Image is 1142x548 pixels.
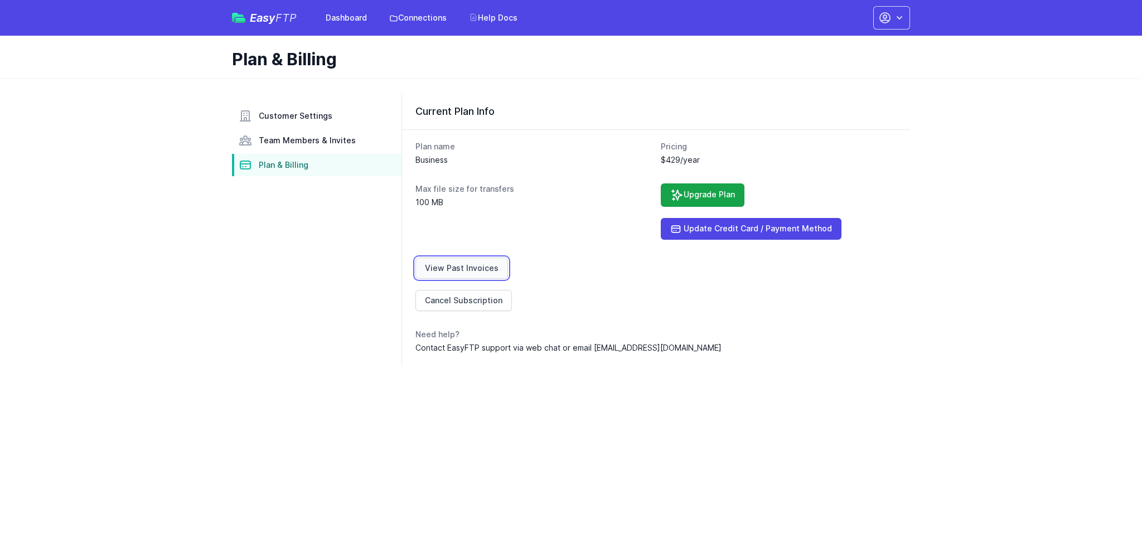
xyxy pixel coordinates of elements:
a: Help Docs [462,8,524,28]
a: Team Members & Invites [232,129,401,152]
dt: Need help? [415,329,897,340]
span: Customer Settings [259,110,332,122]
span: FTP [275,11,297,25]
dd: 100 MB [415,197,652,208]
dd: Business [415,154,652,166]
dd: $429/year [661,154,897,166]
dt: Max file size for transfers [415,183,652,195]
a: Connections [383,8,453,28]
a: Dashboard [319,8,374,28]
h3: Current Plan Info [415,105,897,118]
span: Team Members & Invites [259,135,356,146]
span: Plan & Billing [259,159,308,171]
a: View Past Invoices [415,258,508,279]
a: Customer Settings [232,105,401,127]
a: Cancel Subscription [415,290,512,311]
dt: Plan name [415,141,652,152]
a: Plan & Billing [232,154,401,176]
img: easyftp_logo.png [232,13,245,23]
span: Easy [250,12,297,23]
a: EasyFTP [232,12,297,23]
a: Update Credit Card / Payment Method [661,218,841,240]
dt: Pricing [661,141,897,152]
dd: Contact EasyFTP support via web chat or email [EMAIL_ADDRESS][DOMAIN_NAME] [415,342,897,353]
h1: Plan & Billing [232,49,901,69]
a: Upgrade Plan [661,183,744,207]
